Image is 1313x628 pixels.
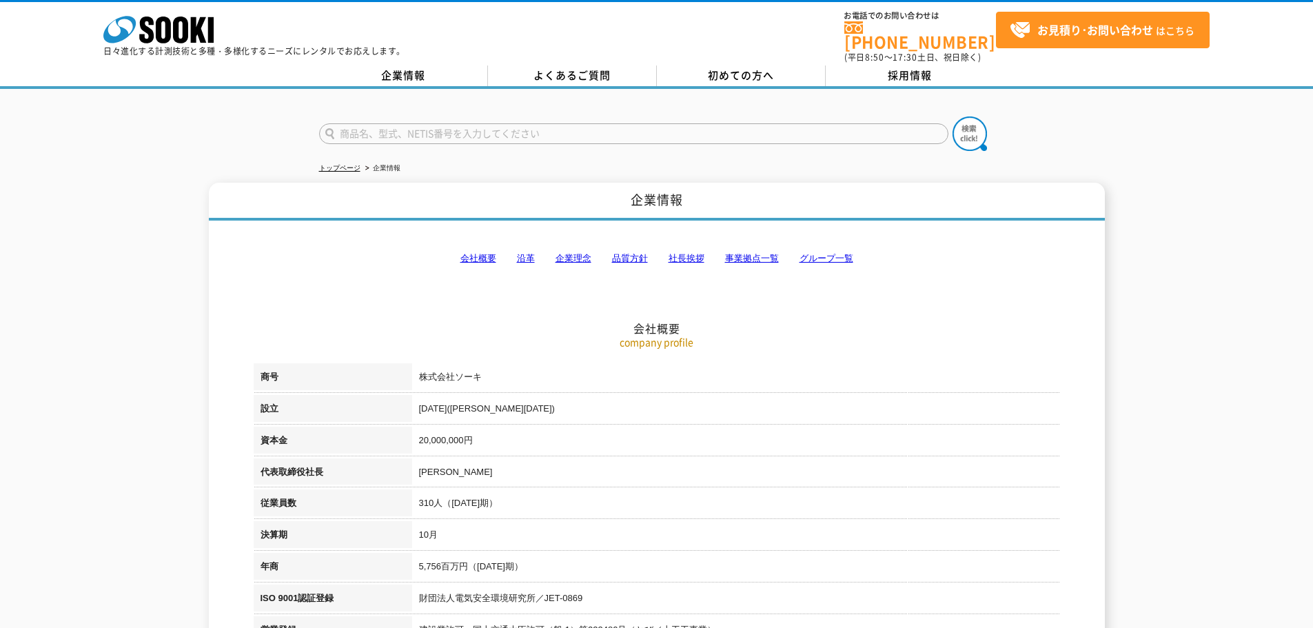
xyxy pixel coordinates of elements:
a: 事業拠点一覧 [725,253,779,263]
td: 310人（[DATE]期） [412,489,1060,521]
a: 企業理念 [556,253,591,263]
a: よくあるご質問 [488,65,657,86]
span: 初めての方へ [708,68,774,83]
td: 20,000,000円 [412,427,1060,458]
li: 企業情報 [363,161,400,176]
span: はこちら [1010,20,1194,41]
a: トップページ [319,164,360,172]
a: 初めての方へ [657,65,826,86]
th: 従業員数 [254,489,412,521]
a: 企業情報 [319,65,488,86]
th: 決算期 [254,521,412,553]
p: company profile [254,335,1060,350]
th: 資本金 [254,427,412,458]
td: 株式会社ソーキ [412,363,1060,395]
th: 代表取締役社長 [254,458,412,490]
p: 日々進化する計測技術と多種・多様化するニーズにレンタルでお応えします。 [103,47,405,55]
a: 会社概要 [460,253,496,263]
img: btn_search.png [953,117,987,151]
td: 5,756百万円（[DATE]期） [412,553,1060,585]
span: (平日 ～ 土日、祝日除く) [844,51,981,63]
a: 品質方針 [612,253,648,263]
span: お電話でのお問い合わせは [844,12,996,20]
th: 年商 [254,553,412,585]
input: 商品名、型式、NETIS番号を入力してください [319,123,948,144]
th: ISO 9001認証登録 [254,585,412,616]
span: 8:50 [865,51,884,63]
strong: お見積り･お問い合わせ [1037,21,1153,38]
h1: 企業情報 [209,183,1105,221]
th: 商号 [254,363,412,395]
span: 17:30 [893,51,917,63]
a: [PHONE_NUMBER] [844,21,996,50]
a: グループ一覧 [800,253,853,263]
td: 財団法人電気安全環境研究所／JET-0869 [412,585,1060,616]
td: 10月 [412,521,1060,553]
a: お見積り･お問い合わせはこちら [996,12,1210,48]
a: 社長挨拶 [669,253,704,263]
th: 設立 [254,395,412,427]
h2: 会社概要 [254,183,1060,336]
td: [DATE]([PERSON_NAME][DATE]) [412,395,1060,427]
a: 沿革 [517,253,535,263]
a: 採用情報 [826,65,995,86]
td: [PERSON_NAME] [412,458,1060,490]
